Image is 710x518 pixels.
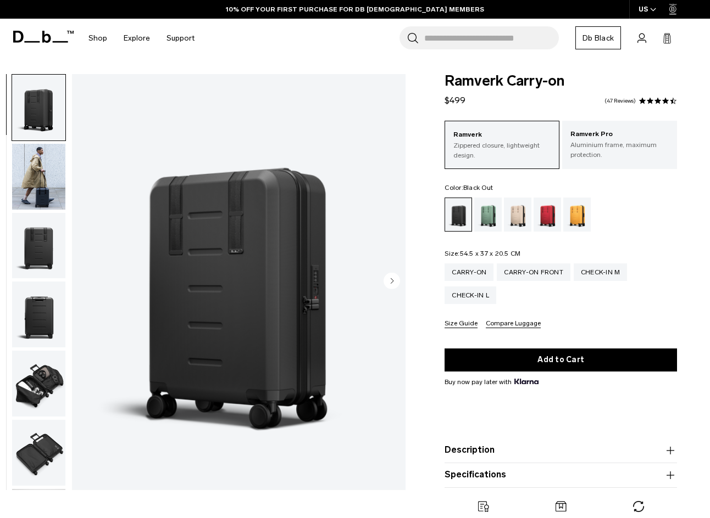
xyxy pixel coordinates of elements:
a: Green Ray [474,198,502,232]
button: Specifications [445,469,677,482]
legend: Size: [445,250,520,257]
img: Ramverk Carry-on Black Out [72,74,406,490]
a: 47 reviews [604,98,636,104]
nav: Main Navigation [80,19,203,58]
a: Sprite Lightning Red [534,198,561,232]
a: Support [167,19,195,58]
a: Parhelion Orange [563,198,591,232]
p: Aluminium frame, maximum protection. [570,140,669,160]
img: Ramverk Carry-on Black Out [12,75,65,140]
a: Check-in M [574,263,628,281]
button: Ramverk Carry-on Black Out [12,74,66,141]
img: Ramverk Carry-on Black Out [12,281,65,347]
button: Size Guide [445,320,478,328]
a: Db Black [575,26,621,49]
span: Black Out [463,184,493,192]
li: 1 / 10 [72,74,406,490]
p: Ramverk Pro [570,129,669,140]
span: Buy now pay later with [445,377,538,387]
img: Ramverk Carry-on Black Out [12,420,65,486]
button: Ramverk Carry-on Black Out [12,281,66,348]
a: Fogbow Beige [504,198,531,232]
a: Carry-on [445,263,493,281]
button: Compare Luggage [486,320,541,328]
button: Next slide [384,273,400,291]
a: Explore [124,19,150,58]
span: $499 [445,95,465,105]
img: Ramverk Carry-on Black Out [12,213,65,279]
a: Black Out [445,198,472,232]
p: Zippered closure, lightweight design. [453,140,551,160]
button: Add to Cart [445,348,677,371]
a: Shop [88,19,107,58]
a: 10% OFF YOUR FIRST PURCHASE FOR DB [DEMOGRAPHIC_DATA] MEMBERS [226,4,484,14]
p: Ramverk [453,129,551,140]
span: 54.5 x 37 x 20.5 CM [460,250,521,257]
button: Ramverk Carry-on Black Out [12,419,66,486]
button: Ramverk Carry-on Black Out [12,143,66,210]
span: Ramverk Carry-on [445,74,677,88]
button: Ramverk Carry-on Black Out [12,212,66,279]
a: Carry-on Front [497,263,570,281]
img: Ramverk Carry-on Black Out [12,351,65,416]
img: {"height" => 20, "alt" => "Klarna"} [514,379,538,384]
img: Ramverk Carry-on Black Out [12,144,65,210]
legend: Color: [445,184,493,191]
button: Ramverk Carry-on Black Out [12,350,66,417]
a: Check-in L [445,286,496,304]
a: Ramverk Pro Aluminium frame, maximum protection. [562,121,677,168]
button: Description [445,444,677,457]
